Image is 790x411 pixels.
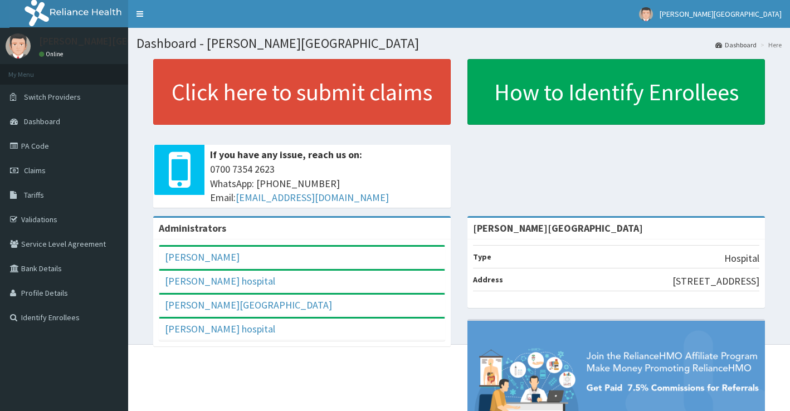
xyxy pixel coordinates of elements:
a: Click here to submit claims [153,59,451,125]
p: [STREET_ADDRESS] [672,274,759,288]
a: Dashboard [715,40,757,50]
a: Online [39,50,66,58]
img: User Image [639,7,653,21]
span: Claims [24,165,46,175]
span: 0700 7354 2623 WhatsApp: [PHONE_NUMBER] Email: [210,162,445,205]
a: How to Identify Enrollees [467,59,765,125]
p: Hospital [724,251,759,266]
p: [PERSON_NAME][GEOGRAPHIC_DATA] [39,36,204,46]
a: [PERSON_NAME] [165,251,240,263]
a: [PERSON_NAME] hospital [165,322,275,335]
span: Switch Providers [24,92,81,102]
a: [PERSON_NAME] hospital [165,275,275,287]
a: [PERSON_NAME][GEOGRAPHIC_DATA] [165,299,332,311]
strong: [PERSON_NAME][GEOGRAPHIC_DATA] [473,222,643,234]
img: User Image [6,33,31,58]
b: Administrators [159,222,226,234]
b: If you have any issue, reach us on: [210,148,362,161]
span: Tariffs [24,190,44,200]
a: [EMAIL_ADDRESS][DOMAIN_NAME] [236,191,389,204]
span: Dashboard [24,116,60,126]
h1: Dashboard - [PERSON_NAME][GEOGRAPHIC_DATA] [136,36,782,51]
b: Type [473,252,491,262]
b: Address [473,275,503,285]
span: [PERSON_NAME][GEOGRAPHIC_DATA] [660,9,782,19]
li: Here [758,40,782,50]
